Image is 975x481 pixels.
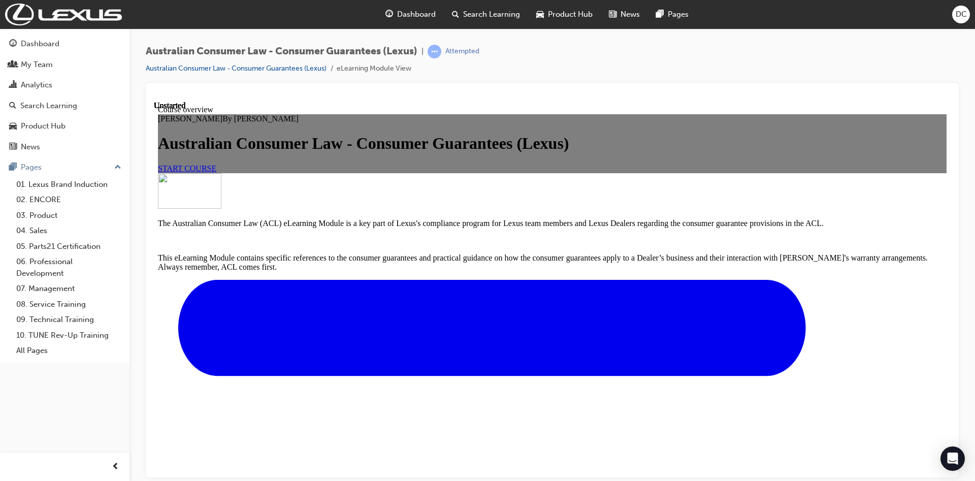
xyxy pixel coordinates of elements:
li: eLearning Module View [337,63,411,75]
button: DashboardMy TeamAnalyticsSearch LearningProduct HubNews [4,33,125,158]
div: News [21,141,40,153]
img: Trak [5,4,122,25]
span: prev-icon [112,461,119,473]
a: news-iconNews [601,4,648,25]
a: Analytics [4,76,125,94]
button: DC [952,6,970,23]
button: Pages [4,158,125,177]
a: car-iconProduct Hub [528,4,601,25]
a: 04. Sales [12,223,125,239]
span: guage-icon [9,40,17,49]
p: This eLearning Module contains specific references to the consumer guarantees and practical guida... [4,152,793,171]
div: Attempted [445,47,479,56]
a: Product Hub [4,117,125,136]
span: Pages [668,9,689,20]
a: Australian Consumer Law - Consumer Guarantees (Lexus) [146,64,327,73]
span: Search Learning [463,9,520,20]
span: Product Hub [548,9,593,20]
div: Open Intercom Messenger [940,446,965,471]
span: Dashboard [397,9,436,20]
div: Analytics [21,79,52,91]
span: learningRecordVerb_ATTEMPT-icon [428,45,441,58]
a: search-iconSearch Learning [444,4,528,25]
span: pages-icon [9,163,17,172]
span: News [621,9,640,20]
a: Dashboard [4,35,125,53]
span: people-icon [9,60,17,70]
span: DC [956,9,967,20]
a: 01. Lexus Brand Induction [12,177,125,193]
a: pages-iconPages [648,4,697,25]
a: 06. Professional Development [12,254,125,281]
a: 07. Management [12,281,125,297]
a: My Team [4,55,125,74]
span: Australian Consumer Law - Consumer Guarantees (Lexus) [146,46,417,57]
div: My Team [21,59,53,71]
a: START COURSE [4,63,62,72]
a: 08. Service Training [12,297,125,312]
a: News [4,138,125,156]
span: search-icon [9,102,16,111]
div: Search Learning [20,100,77,112]
a: Search Learning [4,97,125,115]
a: 10. TUNE Rev-Up Training [12,328,125,343]
span: Course overview [4,4,59,13]
span: | [421,46,424,57]
span: By [PERSON_NAME] [69,13,145,22]
a: guage-iconDashboard [377,4,444,25]
span: [PERSON_NAME] [4,13,69,22]
span: car-icon [9,122,17,131]
a: 05. Parts21 Certification [12,239,125,254]
a: All Pages [12,343,125,359]
span: pages-icon [656,8,664,21]
div: Dashboard [21,38,59,50]
p: The Australian Consumer Law (ACL) eLearning Module is a key part of Lexus's compliance program fo... [4,118,793,127]
h1: Australian Consumer Law - Consumer Guarantees (Lexus) [4,33,793,52]
a: 02. ENCORE [12,192,125,208]
span: up-icon [114,161,121,174]
div: Product Hub [21,120,66,132]
span: chart-icon [9,81,17,90]
span: news-icon [609,8,616,21]
span: guage-icon [385,8,393,21]
a: 03. Product [12,208,125,223]
div: Pages [21,162,42,173]
span: news-icon [9,143,17,152]
span: car-icon [536,8,544,21]
a: 09. Technical Training [12,312,125,328]
span: search-icon [452,8,459,21]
